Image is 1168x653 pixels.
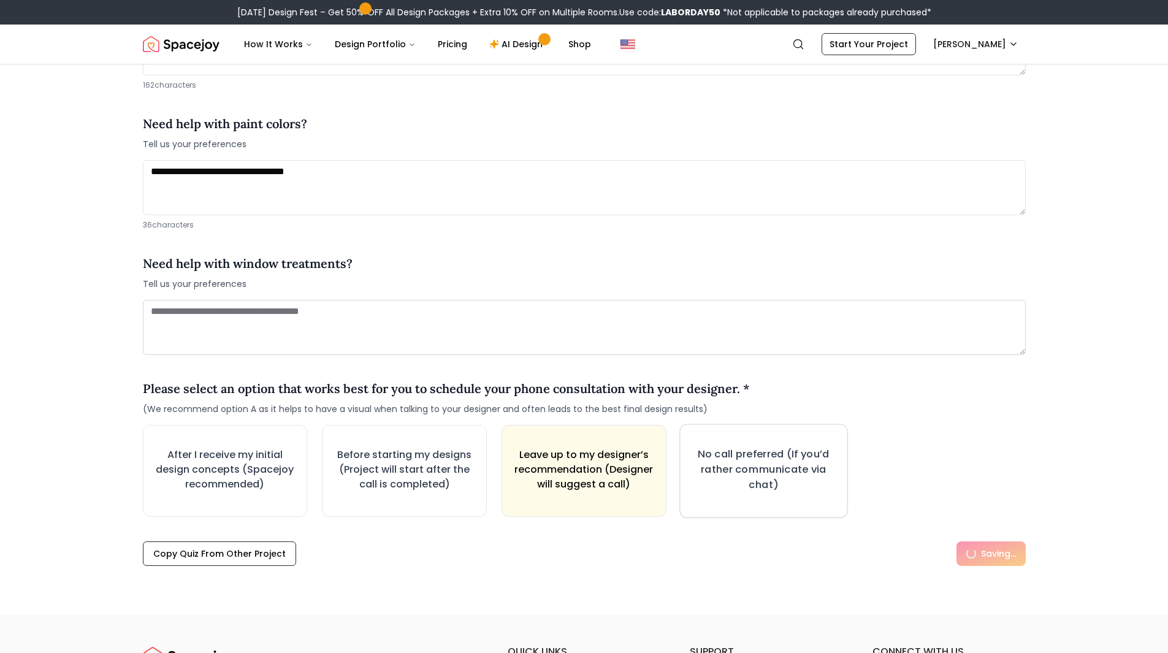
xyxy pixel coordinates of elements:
[620,37,635,52] img: United States
[143,25,1026,64] nav: Global
[234,32,323,56] button: How It Works
[143,32,219,56] a: Spacejoy
[720,6,931,18] span: *Not applicable to packages already purchased*
[143,403,750,415] span: (We recommend option A as it helps to have a visual when talking to your designer and often leads...
[502,425,666,517] button: Leave up to my designer’s recommendation (Designer will suggest a call)
[514,448,654,492] h3: Leave up to my designer’s recommendation (Designer will suggest a call)
[428,32,477,56] a: Pricing
[143,380,750,398] h4: Please select an option that works best for you to schedule your phone consultation with your des...
[619,6,720,18] span: Use code:
[661,6,720,18] b: LABORDAY50
[325,32,426,56] button: Design Portfolio
[679,424,847,517] button: No call preferred (If you’d rather communicate via chat)
[143,80,1026,90] p: 162 characters
[143,115,307,133] h4: Need help with paint colors?
[335,448,474,492] h3: Before starting my designs (Project will start after the call is completed)
[822,33,916,55] a: Start Your Project
[143,254,353,273] h4: Need help with window treatments?
[143,220,1026,230] p: 36 characters
[143,32,219,56] img: Spacejoy Logo
[926,33,1026,55] button: [PERSON_NAME]
[143,138,307,150] span: Tell us your preferences
[237,6,931,18] div: [DATE] Design Fest – Get 50% OFF All Design Packages + Extra 10% OFF on Multiple Rooms.
[143,541,296,566] button: Copy Quiz From Other Project
[559,32,601,56] a: Shop
[156,448,295,492] h3: After I receive my initial design concepts (Spacejoy recommended)
[691,446,836,492] h3: No call preferred (If you’d rather communicate via chat)
[234,32,601,56] nav: Main
[479,32,556,56] a: AI Design
[322,425,487,517] button: Before starting my designs (Project will start after the call is completed)
[143,425,308,517] button: After I receive my initial design concepts (Spacejoy recommended)
[143,278,353,290] span: Tell us your preferences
